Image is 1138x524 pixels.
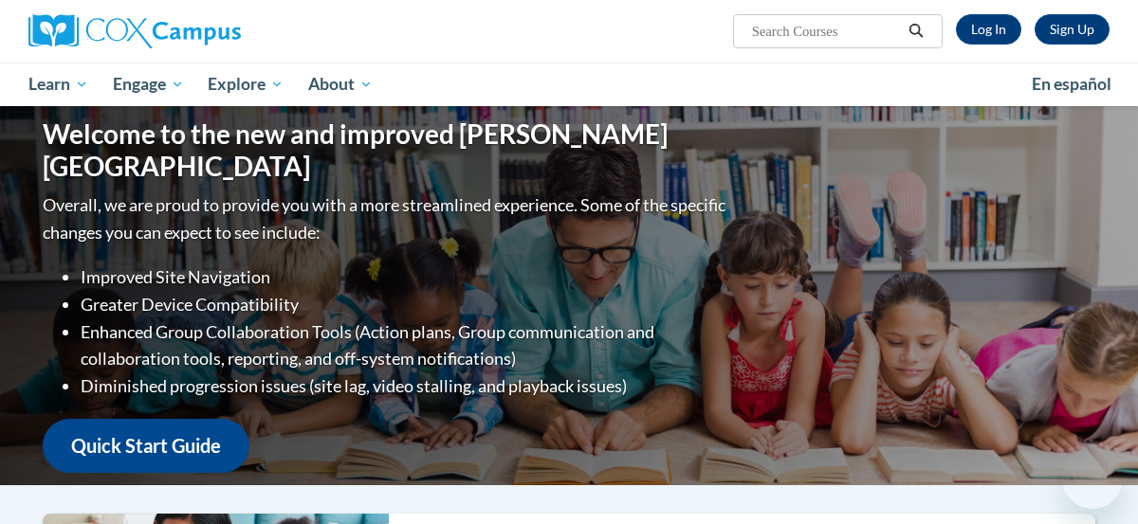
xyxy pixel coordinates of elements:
[43,191,730,246] p: Overall, we are proud to provide you with a more streamlined experience. Some of the specific cha...
[81,372,730,400] li: Diminished progression issues (site lag, video stalling, and playback issues)
[296,63,385,106] a: About
[81,263,730,291] li: Improved Site Navigation
[195,63,296,106] a: Explore
[308,73,373,96] span: About
[1035,14,1110,45] a: Register
[16,63,101,106] a: Learn
[113,73,184,96] span: Engage
[101,63,196,106] a: Engage
[43,419,249,473] a: Quick Start Guide
[81,318,730,373] li: Enhanced Group Collaboration Tools (Action plans, Group communication and collaboration tools, re...
[14,63,1124,106] div: Main menu
[1062,448,1123,509] iframe: Button to launch messaging window
[750,20,902,43] input: Search Courses
[43,118,730,182] h1: Welcome to the new and improved [PERSON_NAME][GEOGRAPHIC_DATA]
[28,14,241,48] img: Cox Campus
[902,20,930,43] button: Search
[956,14,1021,45] a: Log In
[1032,74,1111,94] span: En español
[28,73,88,96] span: Learn
[208,73,284,96] span: Explore
[1019,64,1124,104] a: En español
[81,291,730,318] li: Greater Device Compatibility
[28,14,370,48] a: Cox Campus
